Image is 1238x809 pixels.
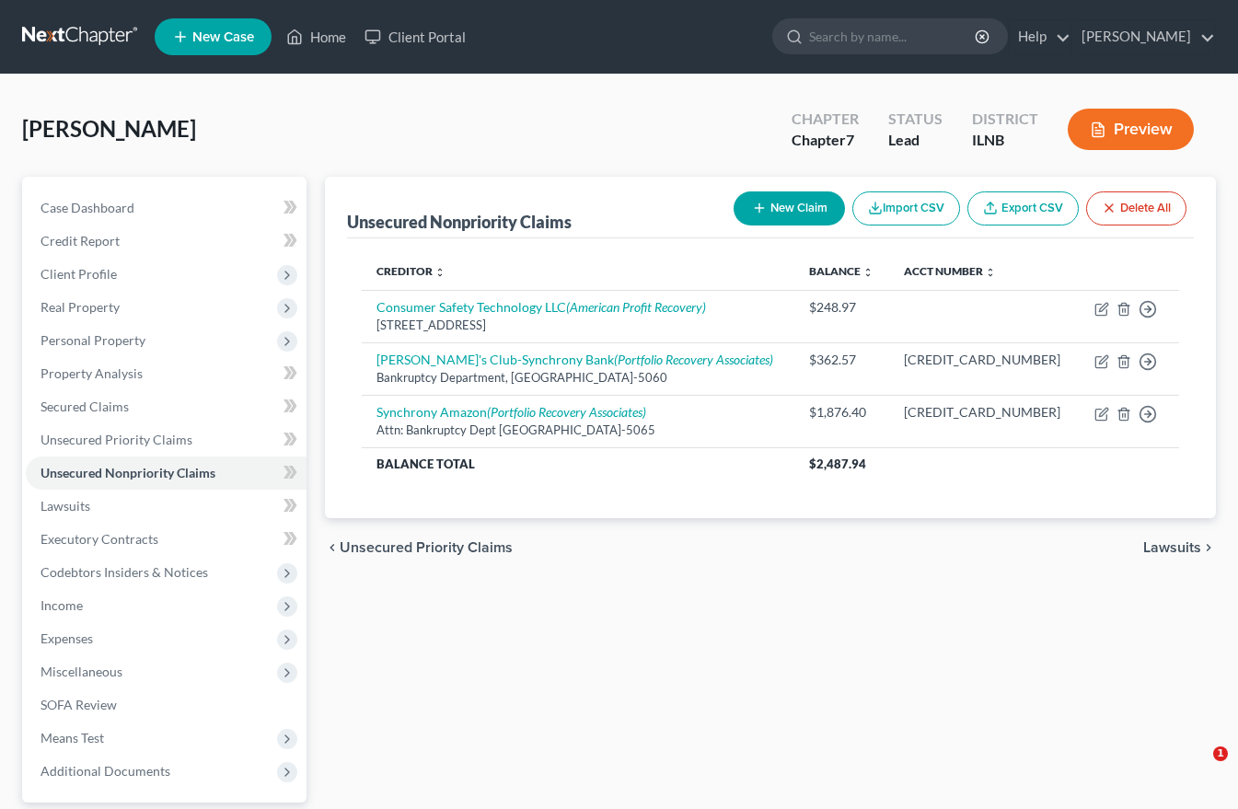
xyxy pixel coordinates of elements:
div: [CREDIT_CARD_NUMBER] [904,351,1063,369]
i: (Portfolio Recovery Associates) [614,352,773,367]
span: Secured Claims [40,399,129,414]
button: Delete All [1086,191,1186,225]
input: Search by name... [809,19,978,53]
span: SOFA Review [40,697,117,712]
div: Chapter [792,109,859,130]
span: Codebtors Insiders & Notices [40,564,208,580]
a: Lawsuits [26,490,307,523]
a: SOFA Review [26,688,307,722]
a: Balance unfold_more [809,264,874,278]
span: Unsecured Nonpriority Claims [40,465,215,480]
div: [CREDIT_CARD_NUMBER] [904,403,1063,422]
div: $1,876.40 [809,403,874,422]
button: chevron_left Unsecured Priority Claims [325,540,513,555]
a: Creditor unfold_more [376,264,445,278]
i: unfold_more [862,267,874,278]
a: Help [1009,20,1070,53]
button: Preview [1068,109,1194,150]
span: Unsecured Priority Claims [40,432,192,447]
span: Property Analysis [40,365,143,381]
span: Expenses [40,630,93,646]
i: chevron_left [325,540,340,555]
div: $362.57 [809,351,874,369]
div: Attn: Bankruptcy Dept [GEOGRAPHIC_DATA]-5065 [376,422,780,439]
a: Credit Report [26,225,307,258]
i: (Portfolio Recovery Associates) [487,404,646,420]
i: unfold_more [985,267,996,278]
div: [STREET_ADDRESS] [376,317,780,334]
div: Status [888,109,943,130]
span: New Case [192,30,254,44]
a: Unsecured Priority Claims [26,423,307,457]
a: Consumer Safety Technology LLC(American Profit Recovery) [376,299,706,315]
span: Credit Report [40,233,120,248]
button: Lawsuits chevron_right [1143,540,1216,555]
a: Export CSV [967,191,1079,225]
a: Property Analysis [26,357,307,390]
span: Lawsuits [1143,540,1201,555]
span: Means Test [40,730,104,745]
i: unfold_more [434,267,445,278]
div: Bankruptcy Department, [GEOGRAPHIC_DATA]-5060 [376,369,780,387]
i: (American Profit Recovery) [566,299,706,315]
a: Synchrony Amazon(Portfolio Recovery Associates) [376,404,646,420]
a: Unsecured Nonpriority Claims [26,457,307,490]
span: Unsecured Priority Claims [340,540,513,555]
a: [PERSON_NAME]'s Club-Synchrony Bank(Portfolio Recovery Associates) [376,352,773,367]
span: Case Dashboard [40,200,134,215]
span: 7 [846,131,854,148]
span: Additional Documents [40,763,170,779]
a: Home [277,20,355,53]
div: District [972,109,1038,130]
div: Lead [888,130,943,151]
span: [PERSON_NAME] [22,115,196,142]
a: Client Portal [355,20,475,53]
div: Unsecured Nonpriority Claims [347,211,572,233]
span: 1 [1213,746,1228,761]
i: chevron_right [1201,540,1216,555]
div: $248.97 [809,298,874,317]
span: Personal Property [40,332,145,348]
span: Real Property [40,299,120,315]
div: Chapter [792,130,859,151]
span: Executory Contracts [40,531,158,547]
div: ILNB [972,130,1038,151]
span: $2,487.94 [809,457,866,471]
a: [PERSON_NAME] [1072,20,1215,53]
a: Acct Number unfold_more [904,264,996,278]
a: Executory Contracts [26,523,307,556]
a: Case Dashboard [26,191,307,225]
span: Income [40,597,83,613]
button: New Claim [734,191,845,225]
span: Miscellaneous [40,664,122,679]
span: Client Profile [40,266,117,282]
a: Secured Claims [26,390,307,423]
button: Import CSV [852,191,960,225]
span: Lawsuits [40,498,90,514]
th: Balance Total [362,447,794,480]
iframe: Intercom live chat [1175,746,1220,791]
